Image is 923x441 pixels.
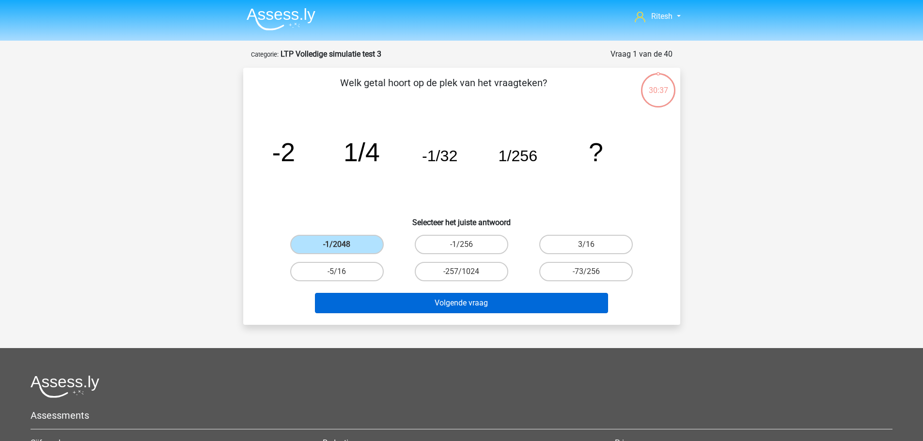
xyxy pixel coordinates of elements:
[610,48,673,60] div: Vraag 1 van de 40
[640,72,676,96] div: 30:37
[281,49,381,59] strong: LTP Volledige simulatie test 3
[589,137,603,167] tspan: ?
[415,235,508,254] label: -1/256
[290,235,384,254] label: -1/2048
[539,262,633,281] label: -73/256
[315,293,608,313] button: Volgende vraag
[498,147,537,165] tspan: 1/256
[651,12,673,21] span: Ritesh
[415,262,508,281] label: -257/1024
[539,235,633,254] label: 3/16
[31,375,99,398] img: Assessly logo
[631,11,684,22] a: Ritesh
[259,76,628,105] p: Welk getal hoort op de plek van het vraagteken?
[31,410,892,421] h5: Assessments
[344,137,380,167] tspan: 1/4
[251,51,279,58] small: Categorie:
[422,147,457,165] tspan: -1/32
[259,210,665,227] h6: Selecteer het juiste antwoord
[272,137,295,167] tspan: -2
[290,262,384,281] label: -5/16
[247,8,315,30] img: Assessly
